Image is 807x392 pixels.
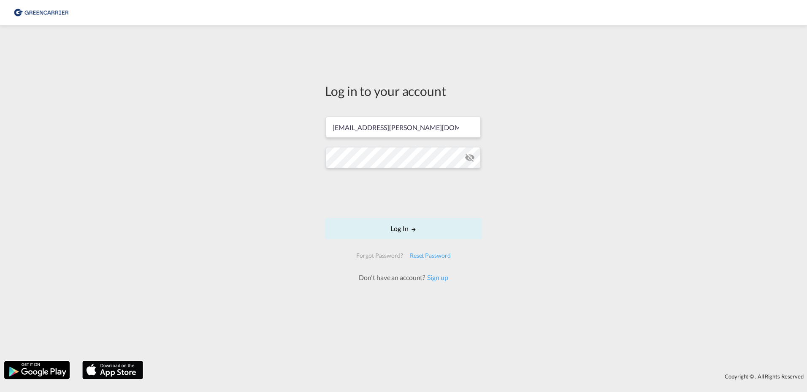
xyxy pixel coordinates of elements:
button: LOGIN [325,218,482,239]
div: Reset Password [406,248,454,263]
div: Don't have an account? [349,273,457,282]
a: Sign up [425,273,448,281]
img: google.png [3,360,70,380]
img: apple.png [81,360,144,380]
img: 8cf206808afe11efa76fcd1e3d746489.png [13,3,70,22]
div: Copyright © . All Rights Reserved [147,369,807,384]
div: Forgot Password? [353,248,406,263]
md-icon: icon-eye-off [465,152,475,163]
input: Enter email/phone number [326,117,481,138]
iframe: reCAPTCHA [339,177,468,210]
div: Log in to your account [325,82,482,100]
